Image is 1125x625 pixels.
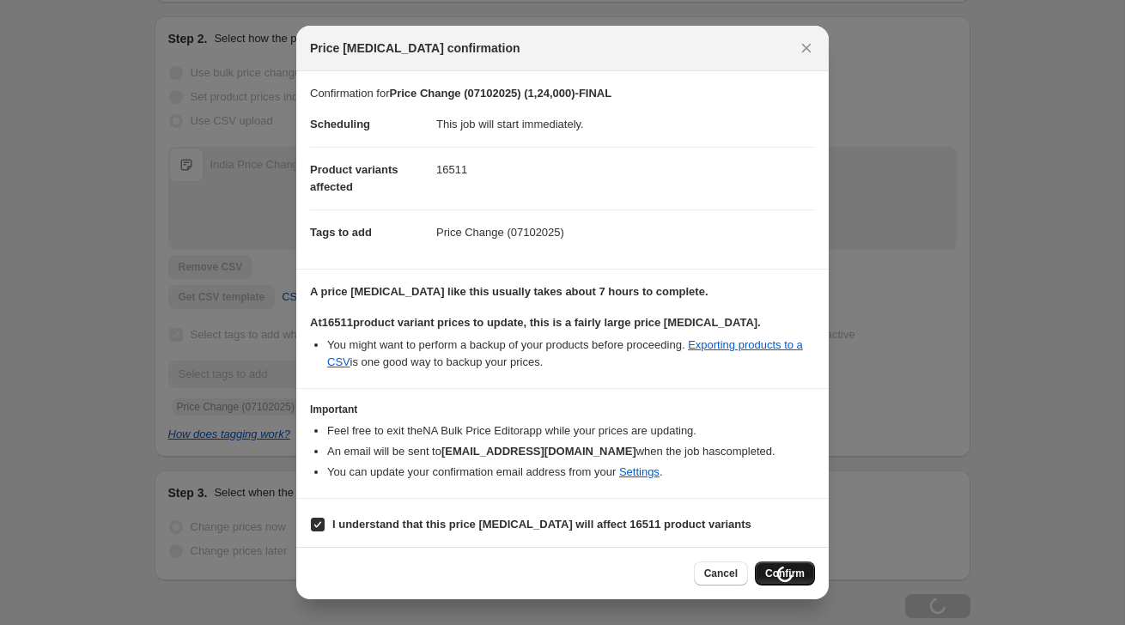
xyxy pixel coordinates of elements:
p: Confirmation for [310,85,815,102]
li: An email will be sent to when the job has completed . [327,443,815,460]
li: You can update your confirmation email address from your . [327,464,815,481]
button: Close [794,36,818,60]
li: Feel free to exit the NA Bulk Price Editor app while your prices are updating. [327,422,815,440]
b: [EMAIL_ADDRESS][DOMAIN_NAME] [441,445,636,458]
b: Price Change (07102025) (1,24,000)-FINAL [389,87,611,100]
a: Settings [619,465,660,478]
li: You might want to perform a backup of your products before proceeding. is one good way to backup ... [327,337,815,371]
b: At 16511 product variant prices to update, this is a fairly large price [MEDICAL_DATA]. [310,316,761,329]
span: Scheduling [310,118,370,130]
span: Cancel [704,567,738,580]
b: A price [MEDICAL_DATA] like this usually takes about 7 hours to complete. [310,285,708,298]
b: I understand that this price [MEDICAL_DATA] will affect 16511 product variants [332,518,751,531]
dd: 16511 [436,147,815,192]
dd: This job will start immediately. [436,102,815,147]
a: Exporting products to a CSV [327,338,803,368]
button: Cancel [694,561,748,586]
span: Product variants affected [310,163,398,193]
span: Tags to add [310,226,372,239]
span: Price [MEDICAL_DATA] confirmation [310,39,520,57]
dd: Price Change (07102025) [436,209,815,255]
h3: Important [310,403,815,416]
